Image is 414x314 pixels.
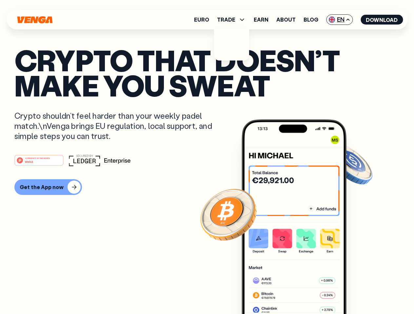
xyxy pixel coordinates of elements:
div: Get the App now [20,184,64,190]
span: EN [326,14,353,25]
button: Get the App now [14,179,82,195]
img: flag-uk [328,16,335,23]
a: #1 PRODUCT OF THE MONTHWeb3 [14,159,64,167]
button: Download [361,15,403,25]
a: Get the App now [14,179,400,195]
img: Bitcoin [199,185,258,244]
a: Euro [194,17,209,22]
tspan: #1 PRODUCT OF THE MONTH [25,157,50,159]
a: About [276,17,296,22]
span: TRADE [217,17,235,22]
p: Crypto shouldn’t feel harder than your weekly padel match.\nVenga brings EU regulation, local sup... [14,111,222,141]
p: Crypto that doesn’t make you sweat [14,47,400,97]
img: USDC coin [327,141,374,188]
tspan: Web3 [25,160,33,163]
svg: Home [16,16,53,24]
span: TRADE [217,16,246,24]
a: Earn [254,17,268,22]
a: Blog [304,17,318,22]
